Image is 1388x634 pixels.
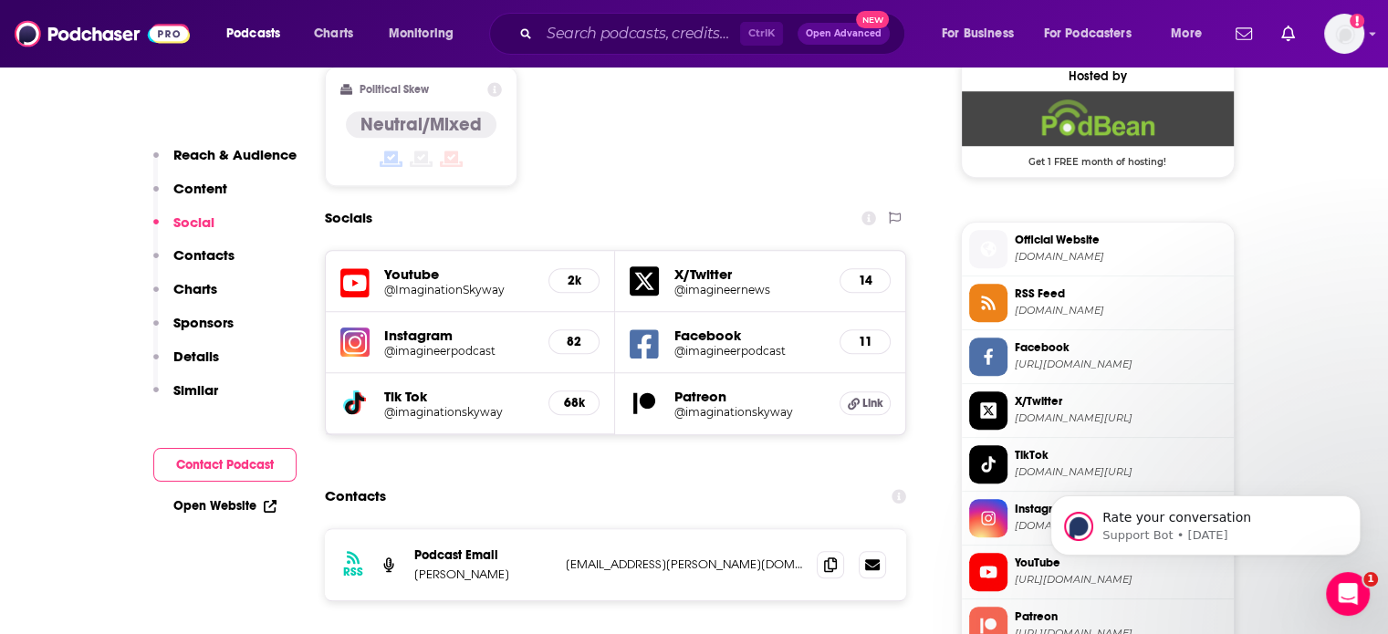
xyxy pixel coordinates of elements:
[15,16,190,51] img: Podchaser - Follow, Share and Rate Podcasts
[969,338,1226,376] a: Facebook[URL][DOMAIN_NAME]
[173,498,277,514] a: Open Website
[1326,572,1370,616] iframe: Intercom live chat
[564,273,584,288] h5: 2k
[1023,457,1388,585] iframe: Intercom notifications message
[1228,18,1259,49] a: Show notifications dropdown
[862,396,883,411] span: Link
[384,327,535,344] h5: Instagram
[1015,304,1226,317] span: feed.podbean.com
[798,23,890,45] button: Open AdvancedNew
[384,265,535,283] h5: Youtube
[153,246,235,280] button: Contacts
[1015,555,1226,571] span: YouTube
[384,388,535,405] h5: Tik Tok
[1363,572,1378,587] span: 1
[1015,447,1226,463] span: TikTok
[1158,19,1225,48] button: open menu
[173,213,214,231] p: Social
[153,146,297,180] button: Reach & Audience
[384,283,535,296] a: @ImaginationSkyway
[673,265,825,283] h5: X/Twitter
[173,180,227,197] p: Content
[1015,232,1226,248] span: Official Website
[806,29,882,38] span: Open Advanced
[1324,14,1364,54] img: User Profile
[840,391,891,415] a: Link
[173,246,235,264] p: Contacts
[740,22,783,46] span: Ctrl K
[564,334,584,349] h5: 82
[969,284,1226,322] a: RSS Feed[DOMAIN_NAME]
[1015,465,1226,479] span: tiktok.com/@imaginationskyway
[340,327,370,357] img: iconImage
[153,448,297,482] button: Contact Podcast
[962,91,1234,166] a: Podbean Deal: Get 1 FREE month of hosting!
[969,553,1226,591] a: YouTube[URL][DOMAIN_NAME]
[855,334,875,349] h5: 11
[214,19,304,48] button: open menu
[1015,250,1226,264] span: imagineerpodcast.podbean.com
[969,499,1226,537] a: Instagram[DOMAIN_NAME][URL]
[414,547,551,563] p: Podcast Email
[384,344,535,358] a: @imagineerpodcast
[1015,358,1226,371] span: https://www.facebook.com/imagineerpodcast
[153,348,219,381] button: Details
[173,146,297,163] p: Reach & Audience
[153,314,234,348] button: Sponsors
[173,280,217,297] p: Charts
[153,213,214,247] button: Social
[153,180,227,213] button: Content
[564,395,584,411] h5: 68k
[962,68,1234,84] div: Hosted by
[226,21,280,47] span: Podcasts
[173,314,234,331] p: Sponsors
[325,201,372,235] h2: Socials
[1015,286,1226,302] span: RSS Feed
[1015,519,1226,533] span: instagram.com/imagineerpodcast
[969,391,1226,430] a: X/Twitter[DOMAIN_NAME][URL]
[1274,18,1302,49] a: Show notifications dropdown
[673,344,825,358] a: @imagineerpodcast
[414,566,551,582] p: [PERSON_NAME]
[673,327,825,344] h5: Facebook
[929,19,1037,48] button: open menu
[539,19,740,48] input: Search podcasts, credits, & more...
[384,405,535,419] a: @imaginationskyway
[1015,608,1226,625] span: Patreon
[962,91,1234,146] img: Podbean Deal: Get 1 FREE month of hosting!
[1324,14,1364,54] span: Logged in as N0elleB7
[325,479,386,514] h2: Contacts
[1015,393,1226,410] span: X/Twitter
[506,13,923,55] div: Search podcasts, credits, & more...
[153,280,217,314] button: Charts
[389,21,454,47] span: Monitoring
[856,11,889,28] span: New
[1350,14,1364,28] svg: Add a profile image
[673,388,825,405] h5: Patreon
[673,405,825,419] a: @imaginationskyway
[1032,19,1158,48] button: open menu
[942,21,1014,47] span: For Business
[1044,21,1132,47] span: For Podcasters
[673,283,825,296] a: @imagineernews
[1015,573,1226,587] span: https://www.youtube.com/@ImaginationSkyway
[360,113,482,136] h4: Neutral/Mixed
[376,19,477,48] button: open menu
[302,19,364,48] a: Charts
[173,381,218,399] p: Similar
[1324,14,1364,54] button: Show profile menu
[969,445,1226,483] a: TikTok[DOMAIN_NAME][URL]
[566,556,803,572] p: [EMAIL_ADDRESS][PERSON_NAME][DOMAIN_NAME]
[969,230,1226,268] a: Official Website[DOMAIN_NAME]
